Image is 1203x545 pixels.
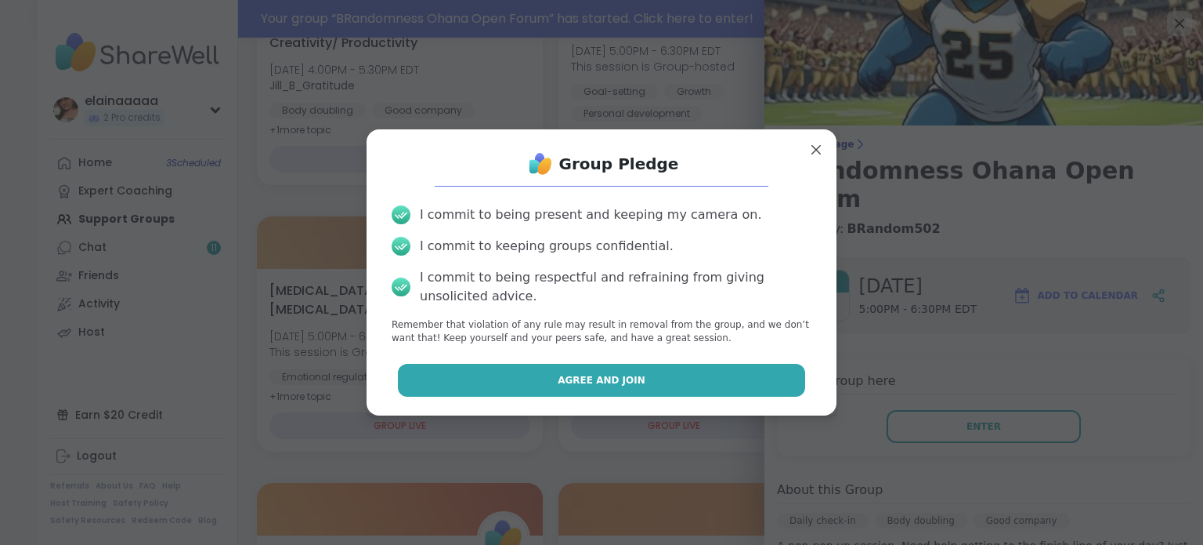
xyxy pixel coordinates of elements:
span: Agree and Join [558,373,645,387]
div: I commit to being respectful and refraining from giving unsolicited advice. [420,268,811,306]
div: I commit to being present and keeping my camera on. [420,205,761,224]
h1: Group Pledge [559,153,679,175]
div: I commit to keeping groups confidential. [420,237,674,256]
button: Agree and Join [398,364,806,397]
p: Remember that violation of any rule may result in removal from the group, and we don’t want that!... [392,318,811,345]
img: ShareWell Logo [525,148,556,180]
